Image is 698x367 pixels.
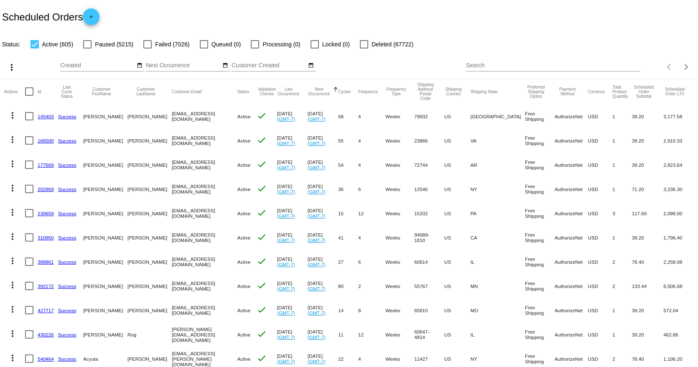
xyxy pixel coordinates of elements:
a: (GMT-7) [308,359,326,364]
mat-cell: US [444,104,471,128]
mat-cell: [DATE] [277,153,308,177]
mat-cell: 79932 [414,104,444,128]
button: Change sorting for ShippingPostcode [414,82,437,101]
mat-cell: 4 [358,104,385,128]
span: Status: [2,41,20,48]
mat-cell: USD [588,201,613,225]
mat-cell: [EMAIL_ADDRESS][DOMAIN_NAME] [172,104,237,128]
mat-cell: [PERSON_NAME] [83,153,127,177]
span: Active [237,235,251,240]
a: (GMT-7) [308,116,326,122]
mat-cell: [PERSON_NAME] [83,225,127,250]
mat-cell: Free Shipping [525,177,555,201]
mat-icon: check [257,111,267,121]
mat-icon: more_vert [8,183,18,193]
input: Created [60,62,135,69]
mat-cell: 1,796.40 [663,225,694,250]
a: Success [58,259,76,265]
mat-cell: [PERSON_NAME] [127,225,172,250]
mat-cell: [PERSON_NAME] [83,104,127,128]
mat-cell: 65810 [414,298,444,322]
mat-cell: [DATE] [308,274,338,298]
mat-cell: [DATE] [277,177,308,201]
a: Success [58,332,76,337]
mat-icon: date_range [222,62,228,69]
input: Search [466,62,640,69]
mat-cell: Free Shipping [525,153,555,177]
mat-cell: 12 [358,201,385,225]
mat-cell: 1 [612,177,632,201]
mat-cell: [DATE] [277,274,308,298]
mat-cell: [PERSON_NAME] [83,177,127,201]
mat-cell: 39.20 [632,153,664,177]
mat-cell: [PERSON_NAME] [127,104,172,128]
mat-cell: 3 [612,201,632,225]
a: (GMT-7) [277,165,295,170]
mat-cell: 55 [338,128,358,153]
mat-cell: Weeks [385,225,414,250]
a: (GMT-7) [277,140,295,146]
span: Active (605) [42,39,74,49]
mat-cell: AuthorizeNet [555,104,588,128]
mat-cell: [PERSON_NAME] [127,153,172,177]
mat-icon: more_vert [8,207,18,217]
mat-cell: [EMAIL_ADDRESS][DOMAIN_NAME] [172,225,237,250]
mat-cell: 60647-4814 [414,322,444,347]
mat-cell: [EMAIL_ADDRESS][DOMAIN_NAME] [172,201,237,225]
a: Success [58,114,76,119]
mat-cell: 572.04 [663,298,694,322]
button: Change sorting for ShippingCountry [444,87,463,96]
a: (GMT-7) [277,237,295,243]
mat-icon: more_vert [8,353,18,363]
mat-cell: 78.40 [632,250,664,274]
mat-cell: [PERSON_NAME] [127,201,172,225]
mat-icon: check [257,183,267,194]
a: Success [58,211,76,216]
span: Active [237,259,251,265]
mat-cell: USD [588,250,613,274]
mat-cell: [PERSON_NAME] [83,298,127,322]
a: 392172 [38,283,54,289]
mat-cell: AuthorizeNet [555,274,588,298]
mat-cell: [DATE] [308,225,338,250]
mat-header-cell: Total Product Quantity [612,79,632,104]
mat-cell: Free Shipping [525,128,555,153]
mat-cell: [DATE] [308,153,338,177]
mat-cell: 41 [338,225,358,250]
mat-cell: US [444,322,471,347]
a: Success [58,356,76,362]
button: Next page [678,59,695,75]
mat-icon: more_vert [8,159,18,169]
mat-cell: 2,823.64 [663,153,694,177]
mat-cell: [DATE] [308,250,338,274]
button: Change sorting for NextOccurrenceUtc [308,87,331,96]
mat-cell: PA [470,201,525,225]
a: (GMT-7) [308,213,326,219]
mat-cell: AuthorizeNet [555,225,588,250]
a: Success [58,186,76,192]
mat-cell: 4 [358,153,385,177]
mat-icon: more_vert [8,232,18,242]
mat-cell: 1 [612,298,632,322]
mat-cell: 1 [612,128,632,153]
mat-cell: Free Shipping [525,250,555,274]
mat-cell: 2,910.33 [663,128,694,153]
mat-cell: [DATE] [277,225,308,250]
mat-header-cell: Actions [4,79,25,104]
a: Success [58,283,76,289]
mat-cell: Weeks [385,322,414,347]
mat-cell: IL [470,322,525,347]
mat-cell: [DATE] [277,298,308,322]
span: Active [237,211,251,216]
mat-cell: US [444,298,471,322]
mat-cell: 1 [612,104,632,128]
mat-cell: 2 [612,250,632,274]
mat-cell: 3,177.58 [663,104,694,128]
mat-cell: 462.86 [663,322,694,347]
a: (GMT-7) [277,116,295,122]
mat-cell: [PERSON_NAME] [127,128,172,153]
a: (GMT-7) [308,262,326,267]
mat-cell: 39.20 [632,128,664,153]
mat-cell: [DATE] [308,201,338,225]
mat-icon: more_vert [7,62,17,72]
